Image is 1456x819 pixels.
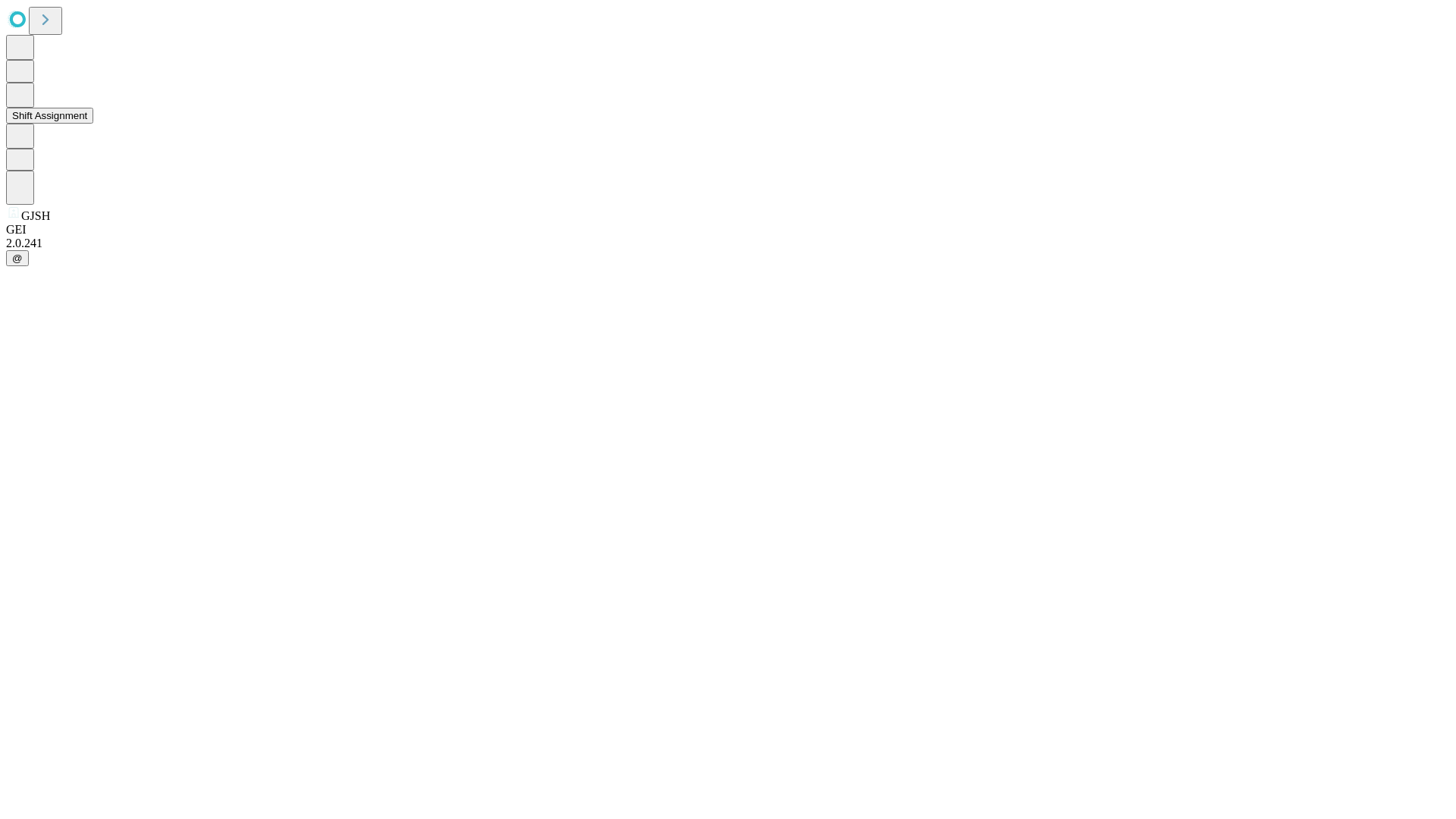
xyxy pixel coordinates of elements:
div: 2.0.241 [6,237,1450,250]
span: @ [12,253,23,264]
span: GJSH [21,209,50,222]
div: GEI [6,223,1450,237]
button: Shift Assignment [6,108,93,124]
button: @ [6,250,29,266]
